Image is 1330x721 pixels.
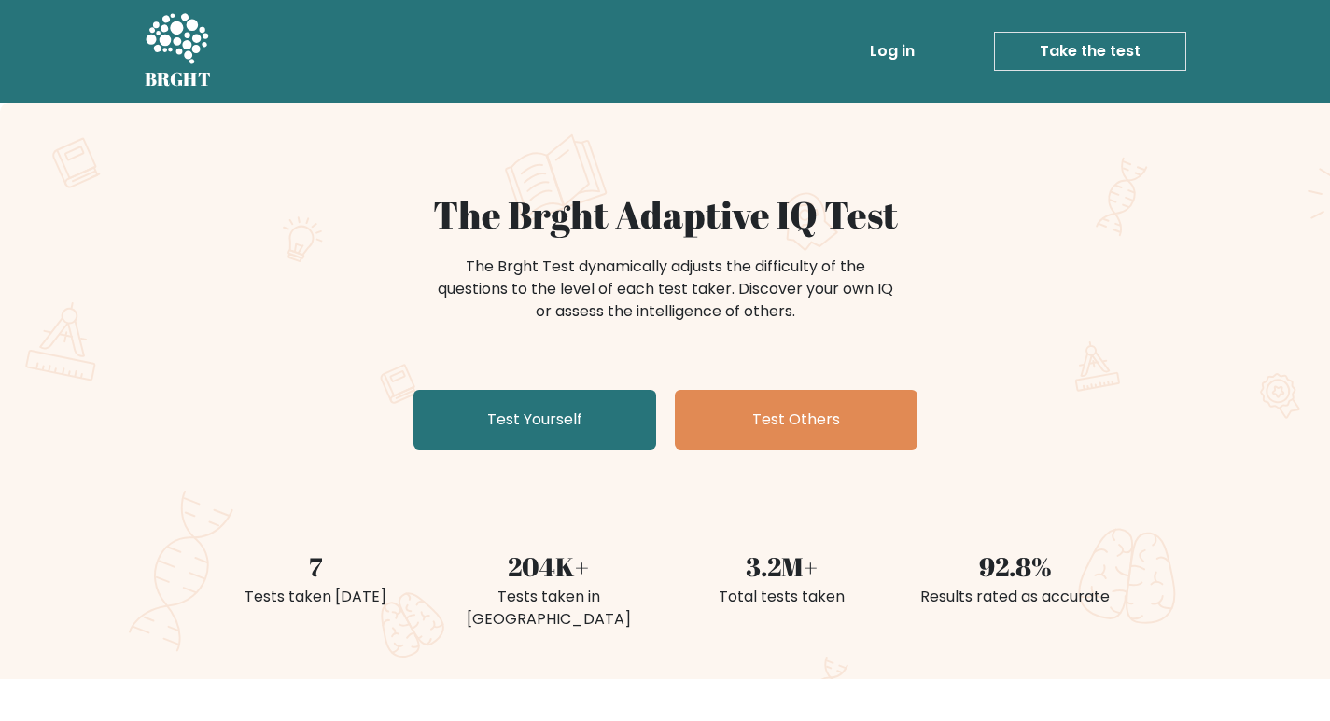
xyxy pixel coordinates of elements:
a: Log in [862,33,922,70]
div: 7 [210,547,421,586]
div: Total tests taken [677,586,888,608]
a: Take the test [994,32,1186,71]
div: 204K+ [443,547,654,586]
div: Tests taken in [GEOGRAPHIC_DATA] [443,586,654,631]
div: Results rated as accurate [910,586,1121,608]
a: Test Others [675,390,917,450]
a: Test Yourself [413,390,656,450]
div: 3.2M+ [677,547,888,586]
div: Tests taken [DATE] [210,586,421,608]
div: 92.8% [910,547,1121,586]
h1: The Brght Adaptive IQ Test [210,192,1121,237]
h5: BRGHT [145,68,212,90]
div: The Brght Test dynamically adjusts the difficulty of the questions to the level of each test take... [432,256,899,323]
a: BRGHT [145,7,212,95]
